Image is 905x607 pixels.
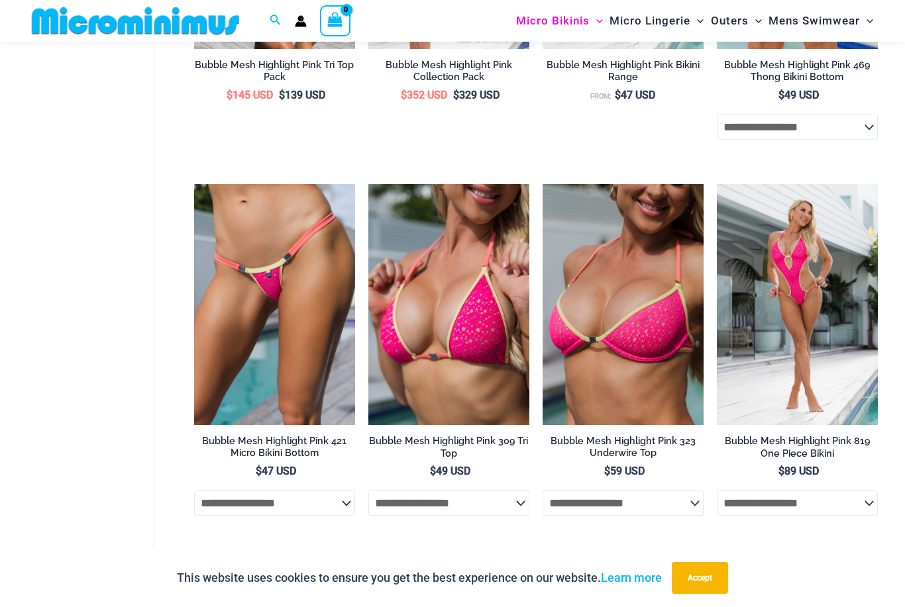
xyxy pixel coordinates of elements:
[604,465,645,477] bdi: 59 USD
[769,4,860,38] span: Mens Swimwear
[717,59,878,89] a: Bubble Mesh Highlight Pink 469 Thong Bikini Bottom
[430,465,436,477] span: $
[453,89,459,101] span: $
[368,435,529,465] a: Bubble Mesh Highlight Pink 309 Tri Top
[279,89,285,101] span: $
[590,92,612,101] span: From:
[511,2,878,40] nav: Site Navigation
[368,435,529,459] h2: Bubble Mesh Highlight Pink 309 Tri Top
[778,465,784,477] span: $
[778,89,819,101] bdi: 49 USD
[368,59,529,83] h2: Bubble Mesh Highlight Pink Collection Pack
[194,184,355,426] a: Bubble Mesh Highlight Pink 421 Micro 01Bubble Mesh Highlight Pink 421 Micro 02Bubble Mesh Highlig...
[601,571,662,584] a: Learn more
[543,59,704,83] h2: Bubble Mesh Highlight Pink Bikini Range
[453,89,500,101] bdi: 329 USD
[765,4,877,38] a: Mens SwimwearMenu ToggleMenu Toggle
[194,184,355,426] img: Bubble Mesh Highlight Pink 421 Micro 01
[256,465,296,477] bdi: 47 USD
[368,184,529,426] img: Bubble Mesh Highlight Pink 309 Top 01
[516,4,590,38] span: Micro Bikinis
[543,435,704,465] a: Bubble Mesh Highlight Pink 323 Underwire Top
[778,465,819,477] bdi: 89 USD
[717,184,878,426] a: Bubble Mesh Highlight Pink 819 One Piece 01Bubble Mesh Highlight Pink 819 One Piece 03Bubble Mesh...
[177,568,662,588] p: This website uses cookies to ensure you get the best experience on our website.
[227,89,233,101] span: $
[610,4,690,38] span: Micro Lingerie
[672,562,728,594] button: Accept
[401,89,447,101] bdi: 352 USD
[194,435,355,465] a: Bubble Mesh Highlight Pink 421 Micro Bikini Bottom
[690,4,704,38] span: Menu Toggle
[27,6,244,36] img: MM SHOP LOGO FLAT
[256,465,262,477] span: $
[430,465,470,477] bdi: 49 USD
[543,184,704,426] a: Bubble Mesh Highlight Pink 323 Top 01Bubble Mesh Highlight Pink 323 Top 421 Micro 03Bubble Mesh H...
[270,13,282,29] a: Search icon link
[401,89,407,101] span: $
[194,59,355,89] a: Bubble Mesh Highlight Pink Tri Top Pack
[295,15,307,27] a: Account icon link
[860,4,873,38] span: Menu Toggle
[194,59,355,83] h2: Bubble Mesh Highlight Pink Tri Top Pack
[717,435,878,459] h2: Bubble Mesh Highlight Pink 819 One Piece Bikini
[227,89,273,101] bdi: 145 USD
[604,465,610,477] span: $
[717,184,878,426] img: Bubble Mesh Highlight Pink 819 One Piece 01
[717,435,878,465] a: Bubble Mesh Highlight Pink 819 One Piece Bikini
[543,435,704,459] h2: Bubble Mesh Highlight Pink 323 Underwire Top
[368,59,529,89] a: Bubble Mesh Highlight Pink Collection Pack
[543,184,704,426] img: Bubble Mesh Highlight Pink 323 Top 01
[749,4,762,38] span: Menu Toggle
[778,89,784,101] span: $
[606,4,707,38] a: Micro LingerieMenu ToggleMenu Toggle
[368,184,529,426] a: Bubble Mesh Highlight Pink 309 Top 01Bubble Mesh Highlight Pink 309 Top 469 Thong 03Bubble Mesh H...
[279,89,325,101] bdi: 139 USD
[717,59,878,83] h2: Bubble Mesh Highlight Pink 469 Thong Bikini Bottom
[320,5,350,36] a: View Shopping Cart, empty
[543,59,704,89] a: Bubble Mesh Highlight Pink Bikini Range
[590,4,603,38] span: Menu Toggle
[513,4,606,38] a: Micro BikinisMenu ToggleMenu Toggle
[615,89,655,101] bdi: 47 USD
[708,4,765,38] a: OutersMenu ToggleMenu Toggle
[711,4,749,38] span: Outers
[615,89,621,101] span: $
[194,435,355,459] h2: Bubble Mesh Highlight Pink 421 Micro Bikini Bottom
